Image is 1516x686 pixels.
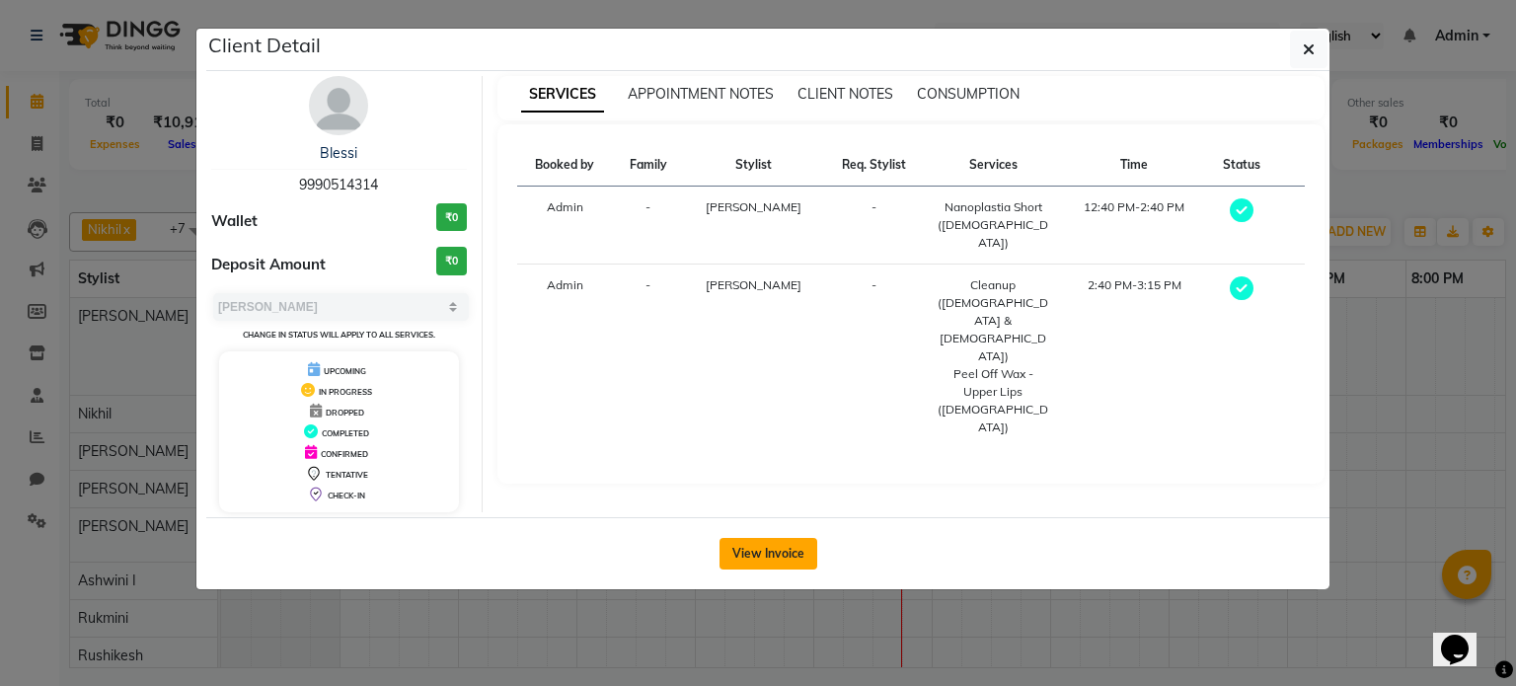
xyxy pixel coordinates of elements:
td: - [613,187,684,265]
span: CLIENT NOTES [797,85,893,103]
div: Peel Off Wax - Upper Lips ([DEMOGRAPHIC_DATA]) [937,365,1050,436]
img: avatar [309,76,368,135]
div: Cleanup ([DEMOGRAPHIC_DATA] & [DEMOGRAPHIC_DATA]) [937,276,1050,365]
small: Change in status will apply to all services. [243,330,435,340]
span: COMPLETED [322,428,369,438]
span: IN PROGRESS [319,387,372,397]
iframe: chat widget [1433,607,1496,666]
th: Time [1062,144,1206,187]
button: View Invoice [720,538,817,570]
td: - [822,187,924,265]
td: Admin [517,187,613,265]
td: 2:40 PM-3:15 PM [1062,265,1206,449]
span: CONFIRMED [321,449,368,459]
span: APPOINTMENT NOTES [628,85,774,103]
td: Admin [517,265,613,449]
th: Booked by [517,144,613,187]
th: Req. Stylist [822,144,924,187]
td: 12:40 PM-2:40 PM [1062,187,1206,265]
th: Services [925,144,1062,187]
span: SERVICES [521,77,604,113]
span: [PERSON_NAME] [706,199,801,214]
th: Stylist [684,144,822,187]
td: - [613,265,684,449]
h3: ₹0 [436,247,467,275]
span: TENTATIVE [326,470,368,480]
td: - [822,265,924,449]
th: Family [613,144,684,187]
h3: ₹0 [436,203,467,232]
span: Wallet [211,210,258,233]
span: CHECK-IN [328,491,365,500]
span: Deposit Amount [211,254,326,276]
span: 9990514314 [299,176,378,193]
span: CONSUMPTION [917,85,1020,103]
a: Blessi [320,144,357,162]
th: Status [1206,144,1277,187]
h5: Client Detail [208,31,321,60]
span: UPCOMING [324,366,366,376]
span: DROPPED [326,408,364,418]
div: Nanoplastia Short ([DEMOGRAPHIC_DATA]) [937,198,1050,252]
span: [PERSON_NAME] [706,277,801,292]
